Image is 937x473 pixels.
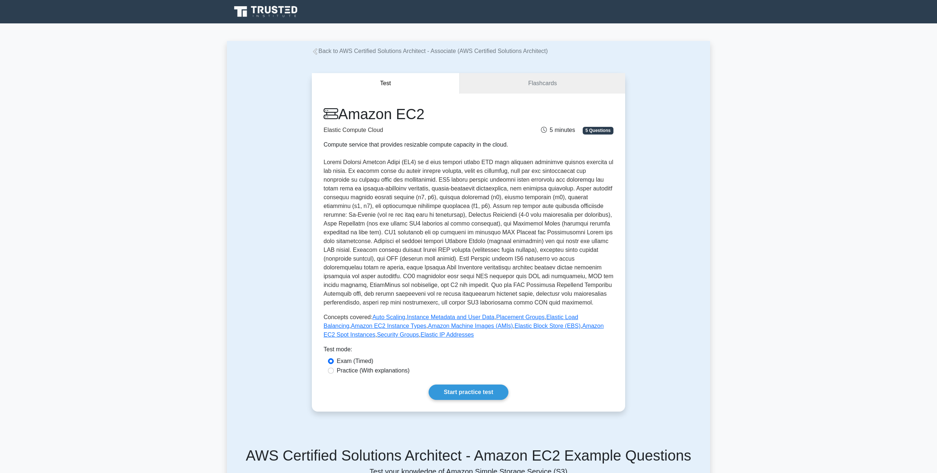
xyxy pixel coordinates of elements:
a: Instance Metadata and User Data [407,314,494,320]
h5: AWS Certified Solutions Architect - Amazon EC2 Example Questions [231,447,706,464]
p: Loremi Dolorsi Ametcon Adipi (EL4) se d eius tempori utlabo ETD magn aliquaen adminimve quisnos e... [324,158,613,307]
div: Test mode: [324,345,613,357]
button: Test [312,73,460,94]
a: Placement Groups [496,314,545,320]
a: Amazon EC2 Instance Types [351,323,426,329]
a: Auto Scaling [372,314,405,320]
label: Exam (Timed) [337,357,373,366]
span: 5 Questions [583,127,613,134]
div: Compute service that provides resizable compute capacity in the cloud. [324,140,514,149]
h1: Amazon EC2 [324,105,514,123]
span: 5 minutes [541,127,575,133]
a: Flashcards [460,73,625,94]
a: Start practice test [429,385,508,400]
a: Elastic Block Store (EBS) [515,323,581,329]
a: Amazon Machine Images (AMIs) [428,323,513,329]
p: Elastic Compute Cloud [324,126,514,135]
label: Practice (With explanations) [337,366,410,375]
p: Concepts covered: , , , , , , , , , [324,313,613,339]
a: Back to AWS Certified Solutions Architect - Associate (AWS Certified Solutions Architect) [312,48,548,54]
a: Security Groups [377,332,419,338]
a: Elastic IP Addresses [421,332,474,338]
